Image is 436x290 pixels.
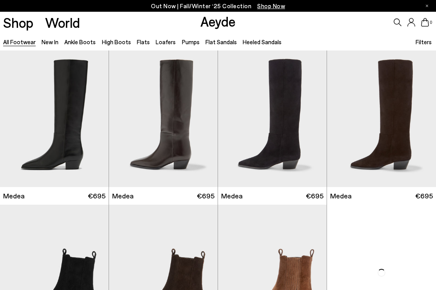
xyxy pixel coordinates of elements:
[64,38,96,45] a: Ankle Boots
[200,13,236,29] a: Aeyde
[102,38,131,45] a: High Boots
[221,191,243,201] span: Medea
[112,191,134,201] span: Medea
[327,187,436,205] a: Medea €695
[327,50,436,187] img: Medea Suede Knee-High Boots
[429,20,433,25] span: 0
[137,38,150,45] a: Flats
[109,50,218,187] img: Medea Knee-High Boots
[306,191,323,201] span: €695
[257,2,285,9] span: Navigate to /collections/new-in
[205,38,237,45] a: Flat Sandals
[182,38,200,45] a: Pumps
[330,191,352,201] span: Medea
[415,191,433,201] span: €695
[218,187,327,205] a: Medea €695
[197,191,214,201] span: €695
[109,187,218,205] a: Medea €695
[421,18,429,27] a: 0
[3,191,25,201] span: Medea
[45,16,80,29] a: World
[151,1,285,11] p: Out Now | Fall/Winter ‘25 Collection
[3,38,36,45] a: All Footwear
[156,38,176,45] a: Loafers
[42,38,58,45] a: New In
[416,38,432,45] span: Filters
[243,38,282,45] a: Heeled Sandals
[218,50,327,187] img: Medea Suede Knee-High Boots
[3,16,33,29] a: Shop
[88,191,105,201] span: €695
